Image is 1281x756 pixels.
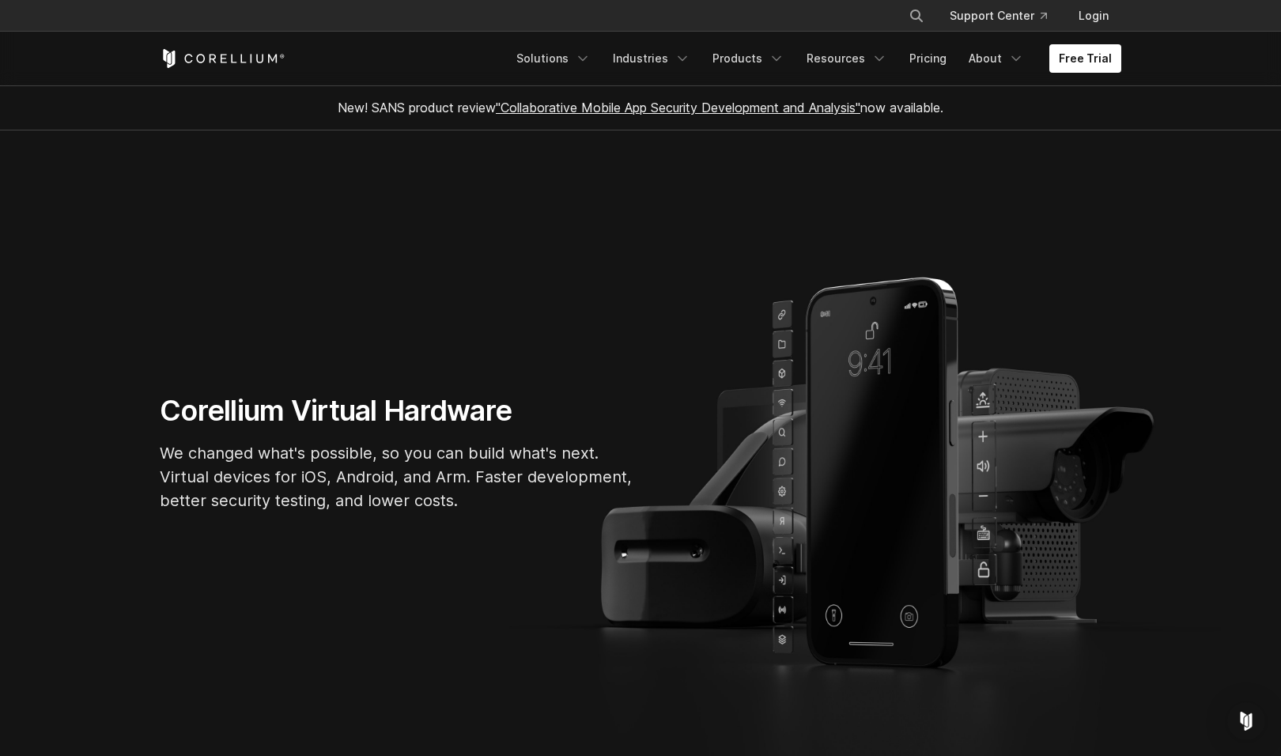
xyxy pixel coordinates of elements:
a: Industries [603,44,700,73]
a: Pricing [900,44,956,73]
a: Login [1066,2,1121,30]
button: Search [902,2,931,30]
a: Corellium Home [160,49,285,68]
a: Resources [797,44,897,73]
span: New! SANS product review now available. [338,100,943,115]
div: Navigation Menu [507,44,1121,73]
a: Support Center [937,2,1060,30]
div: Navigation Menu [890,2,1121,30]
div: Open Intercom Messenger [1227,702,1265,740]
a: Solutions [507,44,600,73]
h1: Corellium Virtual Hardware [160,393,634,429]
a: Free Trial [1049,44,1121,73]
a: "Collaborative Mobile App Security Development and Analysis" [496,100,860,115]
p: We changed what's possible, so you can build what's next. Virtual devices for iOS, Android, and A... [160,441,634,512]
a: Products [703,44,794,73]
a: About [959,44,1033,73]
